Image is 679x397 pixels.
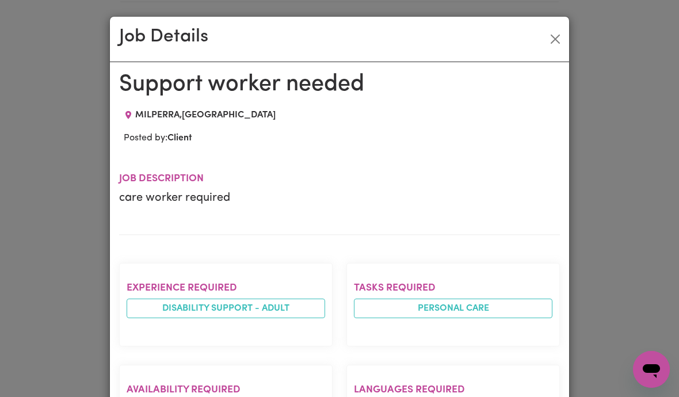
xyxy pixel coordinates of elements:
[135,110,276,120] span: MILPERRA , [GEOGRAPHIC_DATA]
[127,299,325,318] li: Disability support - Adult
[119,189,560,207] p: care worker required
[119,71,560,99] h1: Support worker needed
[354,299,552,318] li: Personal care
[119,108,280,122] div: Job location: MILPERRA, New South Wales
[119,26,208,48] h2: Job Details
[633,351,670,388] iframe: Button to launch messaging window
[354,282,552,294] h2: Tasks required
[124,133,192,143] span: Posted by:
[546,30,564,48] button: Close
[167,133,192,143] b: Client
[127,282,325,294] h2: Experience required
[119,173,560,185] h2: Job description
[127,384,325,396] h2: Availability required
[354,384,552,396] h2: Languages required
